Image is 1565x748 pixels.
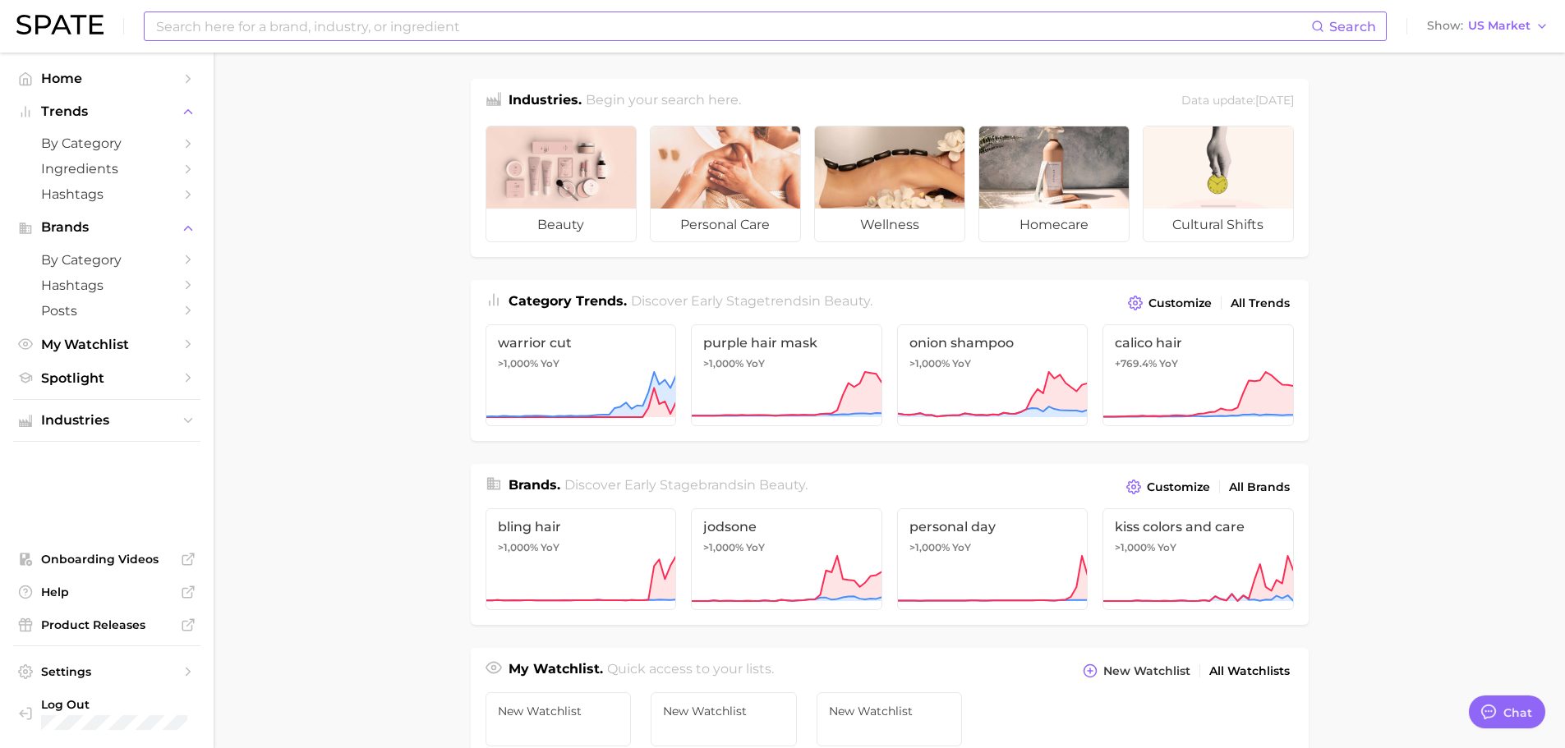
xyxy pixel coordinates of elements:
span: New Watchlist [663,704,785,718]
span: Hashtags [41,186,173,202]
span: jodsone [703,519,870,535]
span: >1,000% [498,357,538,369]
a: purple hair mask>1,000% YoY [691,324,882,426]
span: YoY [952,541,971,554]
button: New Watchlist [1079,659,1194,682]
a: jodsone>1,000% YoY [691,508,882,610]
a: kiss colors and care>1,000% YoY [1102,508,1294,610]
span: by Category [41,252,173,268]
span: beauty [759,477,805,493]
span: Help [41,585,173,599]
a: Posts [13,298,200,324]
span: Brands . [509,477,560,493]
span: beauty [824,293,870,309]
a: by Category [13,247,200,273]
a: cultural shifts [1143,126,1294,242]
a: by Category [13,131,200,156]
span: YoY [952,357,971,370]
a: Settings [13,659,200,684]
span: YoY [746,357,765,370]
span: Industries [41,413,173,428]
a: Ingredients [13,156,200,181]
span: >1,000% [909,357,950,369]
span: Log Out [41,697,187,712]
span: My Watchlist [41,337,173,352]
span: Product Releases [41,617,173,632]
span: Customize [1147,480,1210,494]
span: personal care [651,209,800,241]
span: Trends [41,104,173,119]
span: YoY [541,541,559,554]
a: New Watchlist [817,692,963,746]
a: All Brands [1225,476,1294,498]
span: US Market [1468,21,1530,30]
span: >1,000% [703,357,743,369]
span: New Watchlist [829,704,951,718]
button: Customize [1122,475,1213,498]
span: >1,000% [909,541,950,553]
span: YoY [1159,357,1178,370]
span: New Watchlist [498,704,619,718]
a: Spotlight [13,365,200,391]
span: YoY [541,357,559,370]
span: Brands [41,220,173,235]
a: wellness [814,126,965,242]
a: New Watchlist [486,692,632,746]
span: by Category [41,135,173,151]
span: New Watchlist [1103,664,1190,678]
span: Category Trends . [509,293,627,309]
button: Trends [13,99,200,124]
h1: Industries. [509,90,582,112]
span: kiss colors and care [1115,519,1282,535]
button: Brands [13,215,200,240]
a: personal day>1,000% YoY [897,508,1089,610]
span: wellness [815,209,964,241]
span: YoY [1158,541,1176,554]
span: Posts [41,303,173,319]
span: homecare [979,209,1129,241]
img: SPATE [16,15,104,34]
span: Hashtags [41,278,173,293]
h2: Quick access to your lists. [607,659,774,682]
span: Show [1427,21,1463,30]
a: calico hair+769.4% YoY [1102,324,1294,426]
div: Data update: [DATE] [1181,90,1294,112]
span: Spotlight [41,370,173,386]
span: onion shampoo [909,335,1076,351]
span: Settings [41,664,173,679]
a: My Watchlist [13,332,200,357]
span: Onboarding Videos [41,552,173,567]
a: All Watchlists [1205,660,1294,682]
a: beauty [486,126,637,242]
h2: Begin your search here. [586,90,741,112]
a: New Watchlist [651,692,797,746]
button: Industries [13,408,200,433]
span: +769.4% [1115,357,1157,369]
button: Customize [1124,291,1215,314]
a: warrior cut>1,000% YoY [486,324,677,426]
a: Log out. Currently logged in with e-mail staiger.e@pg.com. [13,692,200,735]
a: Product Releases [13,613,200,637]
a: Hashtags [13,273,200,298]
span: All Brands [1229,480,1290,494]
span: All Watchlists [1209,664,1290,678]
h1: My Watchlist. [509,659,603,682]
span: >1,000% [1115,541,1155,553]
a: bling hair>1,000% YoY [486,508,677,610]
span: Discover Early Stage brands in . [564,477,808,493]
span: bling hair [498,519,665,535]
span: Ingredients [41,161,173,177]
span: >1,000% [498,541,538,553]
span: All Trends [1231,296,1290,310]
span: beauty [486,209,636,241]
span: warrior cut [498,335,665,351]
a: Home [13,66,200,91]
input: Search here for a brand, industry, or ingredient [154,12,1311,40]
span: Search [1329,19,1376,34]
a: onion shampoo>1,000% YoY [897,324,1089,426]
span: purple hair mask [703,335,870,351]
a: personal care [650,126,801,242]
a: Help [13,580,200,604]
span: calico hair [1115,335,1282,351]
span: cultural shifts [1144,209,1293,241]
